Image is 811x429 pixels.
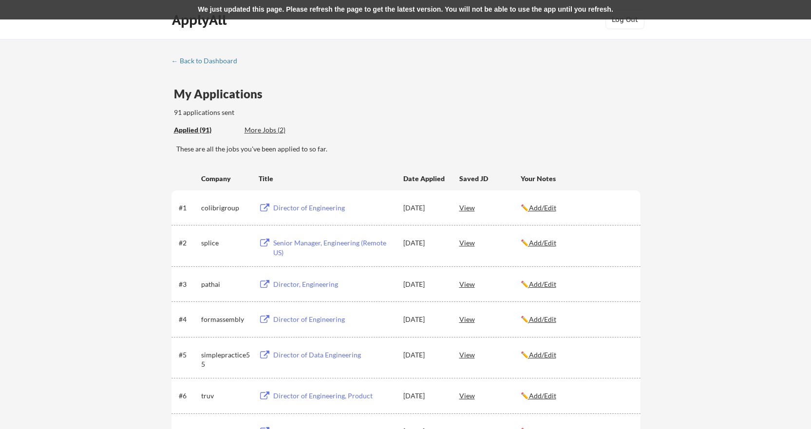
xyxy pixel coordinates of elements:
[201,203,250,213] div: colibrigroup
[176,144,641,154] div: These are all the jobs you've been applied to so far.
[245,125,316,135] div: More Jobs (2)
[171,57,245,64] div: ← Back to Dashboard
[179,391,198,401] div: #6
[172,12,229,28] div: ApplyAll
[529,280,556,288] u: Add/Edit
[273,280,394,289] div: Director, Engineering
[179,350,198,360] div: #5
[529,392,556,400] u: Add/Edit
[529,239,556,247] u: Add/Edit
[403,315,446,324] div: [DATE]
[459,310,521,328] div: View
[179,238,198,248] div: #2
[459,199,521,216] div: View
[273,350,394,360] div: Director of Data Engineering
[273,315,394,324] div: Director of Engineering
[459,275,521,293] div: View
[201,280,250,289] div: pathai
[273,391,394,401] div: Director of Engineering, Product
[403,238,446,248] div: [DATE]
[403,203,446,213] div: [DATE]
[179,203,198,213] div: #1
[403,174,446,184] div: Date Applied
[174,125,237,135] div: These are all the jobs you've been applied to so far.
[403,280,446,289] div: [DATE]
[179,280,198,289] div: #3
[521,350,632,360] div: ✏️
[459,346,521,363] div: View
[174,88,270,100] div: My Applications
[245,125,316,135] div: These are job applications we think you'd be a good fit for, but couldn't apply you to automatica...
[521,315,632,324] div: ✏️
[174,108,362,117] div: 91 applications sent
[521,174,632,184] div: Your Notes
[529,204,556,212] u: Add/Edit
[529,315,556,323] u: Add/Edit
[201,174,250,184] div: Company
[459,169,521,187] div: Saved JD
[273,238,394,257] div: Senior Manager, Engineering (Remote US)
[179,315,198,324] div: #4
[403,391,446,401] div: [DATE]
[273,203,394,213] div: Director of Engineering
[521,203,632,213] div: ✏️
[201,315,250,324] div: formassembly
[521,238,632,248] div: ✏️
[459,387,521,404] div: View
[201,391,250,401] div: truv
[259,174,394,184] div: Title
[174,125,237,135] div: Applied (91)
[521,280,632,289] div: ✏️
[529,351,556,359] u: Add/Edit
[201,238,250,248] div: splice
[171,57,245,67] a: ← Back to Dashboard
[605,10,644,29] button: Log Out
[521,391,632,401] div: ✏️
[403,350,446,360] div: [DATE]
[201,350,250,369] div: simplepractice55
[459,234,521,251] div: View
